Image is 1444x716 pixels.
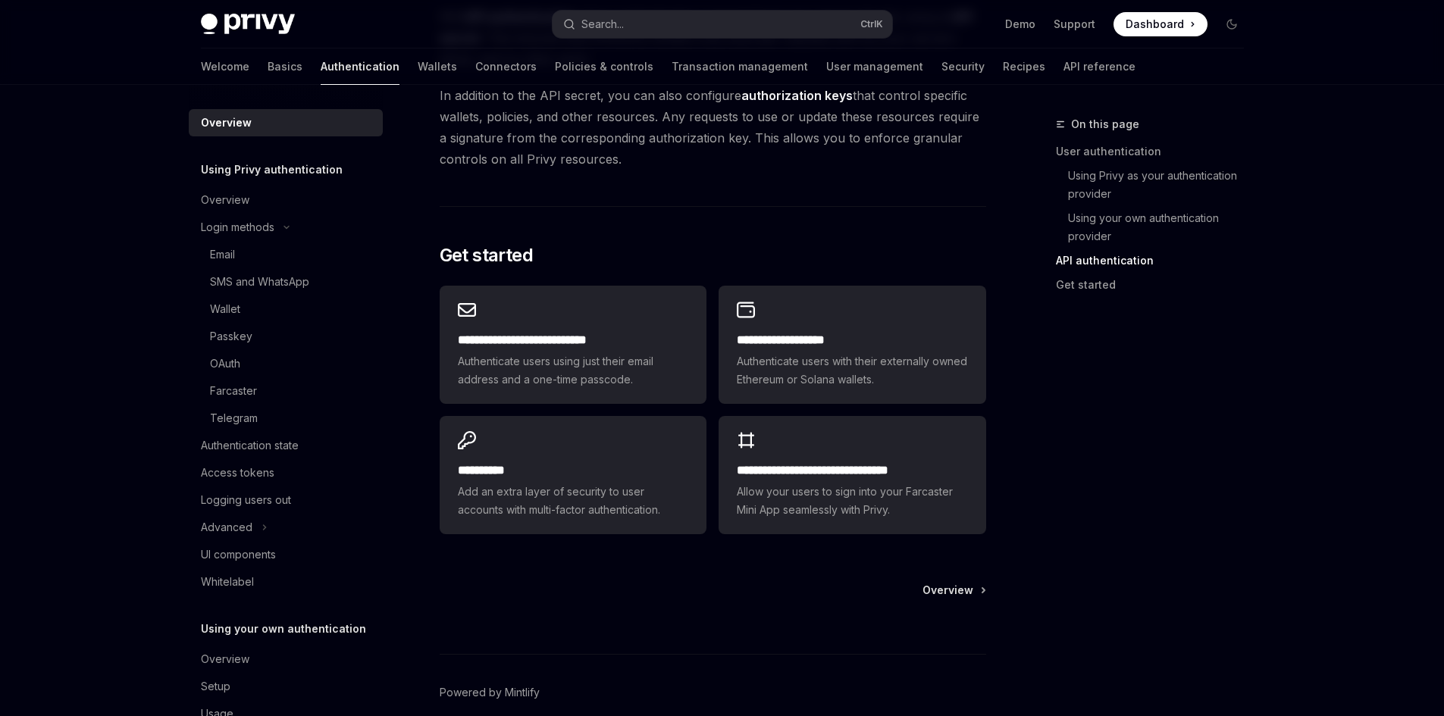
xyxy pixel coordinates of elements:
a: Authentication state [189,432,383,459]
a: Using your own authentication provider [1056,206,1256,249]
div: Logging users out [201,491,291,509]
a: Using Privy as your authentication provider [1056,164,1256,206]
a: Overview [189,109,383,136]
span: In addition to the API secret, you can also configure that control specific wallets, policies, an... [440,85,986,170]
span: Ctrl K [860,18,883,30]
div: SMS and WhatsApp [210,273,309,291]
a: Passkey [189,323,383,350]
a: Telegram [189,405,383,432]
span: Authenticate users using just their email address and a one-time passcode. [458,352,688,389]
div: Login methods [201,218,274,236]
a: Whitelabel [189,568,383,596]
button: Toggle Login methods section [189,214,383,241]
img: dark logo [201,14,295,35]
div: Farcaster [210,382,257,400]
a: Security [941,48,985,85]
a: Wallets [418,48,457,85]
div: Wallet [210,300,240,318]
a: Dashboard [1114,12,1208,36]
div: Setup [201,677,230,696]
div: Overview [201,114,252,132]
a: API reference [1063,48,1135,85]
span: On this page [1071,115,1139,133]
a: **** *****Add an extra layer of security to user accounts with multi-factor authentication. [440,416,706,534]
div: Email [210,245,235,264]
a: Overview [189,186,383,214]
span: Add an extra layer of security to user accounts with multi-factor authentication. [458,483,688,519]
a: Logging users out [189,486,383,514]
strong: authorization keys [741,88,853,103]
button: Toggle Advanced section [189,514,383,541]
a: Overview [922,583,985,598]
span: Dashboard [1126,17,1184,32]
a: Setup [189,673,383,700]
a: Access tokens [189,459,383,486]
div: OAuth [210,355,240,373]
a: Transaction management [672,48,808,85]
button: Toggle dark mode [1220,12,1244,36]
a: Overview [189,646,383,673]
a: Authentication [321,48,399,85]
div: UI components [201,546,276,564]
span: Get started [440,243,533,267]
div: Whitelabel [201,573,254,591]
a: Basics [268,48,302,85]
a: Get started [1056,273,1256,297]
a: Wallet [189,295,383,323]
a: Welcome [201,48,249,85]
a: Farcaster [189,377,383,405]
a: User management [826,48,923,85]
a: Powered by Mintlify [440,685,540,700]
div: Access tokens [201,464,274,482]
a: UI components [189,541,383,568]
div: Advanced [201,518,252,536]
span: Allow your users to sign into your Farcaster Mini App seamlessly with Privy. [737,483,967,519]
a: OAuth [189,350,383,377]
div: Overview [201,191,249,209]
div: Telegram [210,409,258,427]
a: SMS and WhatsApp [189,268,383,295]
a: User authentication [1056,139,1256,164]
button: Open search [553,11,892,38]
a: Demo [1005,17,1035,32]
a: Recipes [1003,48,1045,85]
span: Authenticate users with their externally owned Ethereum or Solana wallets. [737,352,967,389]
h5: Using Privy authentication [201,161,343,179]
a: API authentication [1056,249,1256,273]
div: Search... [581,15,624,33]
div: Authentication state [201,436,299,455]
span: Overview [922,583,973,598]
a: Email [189,241,383,268]
a: **** **** **** ****Authenticate users with their externally owned Ethereum or Solana wallets. [719,286,985,404]
h5: Using your own authentication [201,620,366,638]
a: Policies & controls [555,48,653,85]
div: Overview [201,650,249,668]
a: Support [1054,17,1095,32]
div: Passkey [210,327,252,345]
a: Connectors [475,48,537,85]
